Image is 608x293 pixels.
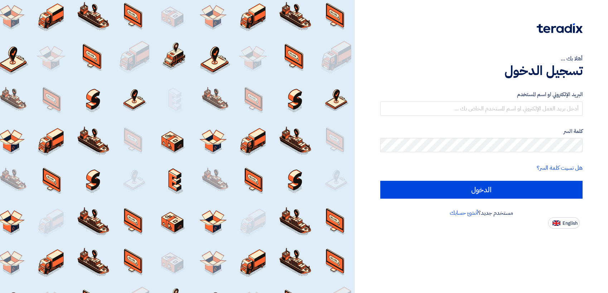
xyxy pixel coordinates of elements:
h1: تسجيل الدخول [380,63,583,79]
span: English [563,221,578,226]
label: البريد الإلكتروني او اسم المستخدم [380,90,583,99]
a: هل نسيت كلمة السر؟ [537,164,583,172]
img: Teradix logo [537,23,583,33]
a: أنشئ حسابك [450,209,478,217]
div: أهلا بك ... [380,54,583,63]
input: الدخول [380,181,583,199]
img: en-US.png [552,220,560,226]
input: أدخل بريد العمل الإلكتروني او اسم المستخدم الخاص بك ... [380,101,583,116]
div: مستخدم جديد؟ [380,209,583,217]
button: English [548,217,580,229]
label: كلمة السر [380,127,583,135]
